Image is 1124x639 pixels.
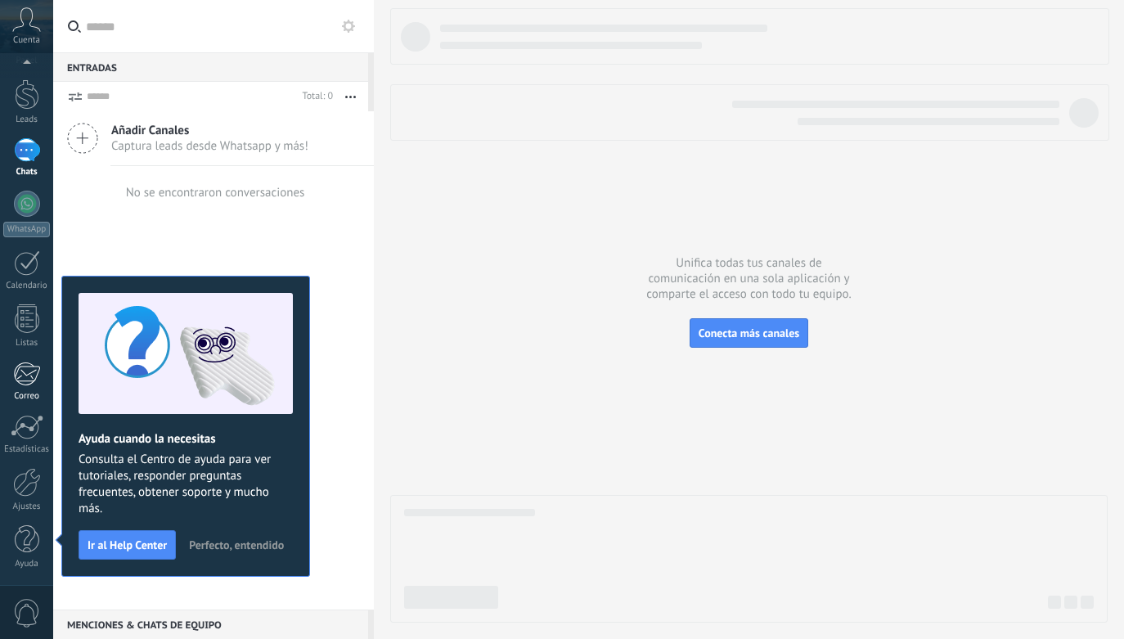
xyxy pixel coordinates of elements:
[3,391,51,402] div: Correo
[53,52,368,82] div: Entradas
[296,88,333,105] div: Total: 0
[111,123,308,138] span: Añadir Canales
[3,281,51,291] div: Calendario
[79,530,176,560] button: Ir al Help Center
[699,326,799,340] span: Conecta más canales
[3,115,51,125] div: Leads
[3,559,51,569] div: Ayuda
[3,167,51,178] div: Chats
[111,138,308,154] span: Captura leads desde Whatsapp y más!
[88,539,167,551] span: Ir al Help Center
[13,35,40,46] span: Cuenta
[79,431,293,447] h2: Ayuda cuando la necesitas
[3,338,51,349] div: Listas
[690,318,808,348] button: Conecta más canales
[3,502,51,512] div: Ajustes
[53,610,368,639] div: Menciones & Chats de equipo
[189,539,284,551] span: Perfecto, entendido
[3,444,51,455] div: Estadísticas
[79,452,293,517] span: Consulta el Centro de ayuda para ver tutoriales, responder preguntas frecuentes, obtener soporte ...
[182,533,291,557] button: Perfecto, entendido
[3,222,50,237] div: WhatsApp
[333,82,368,111] button: Más
[126,185,305,200] div: No se encontraron conversaciones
